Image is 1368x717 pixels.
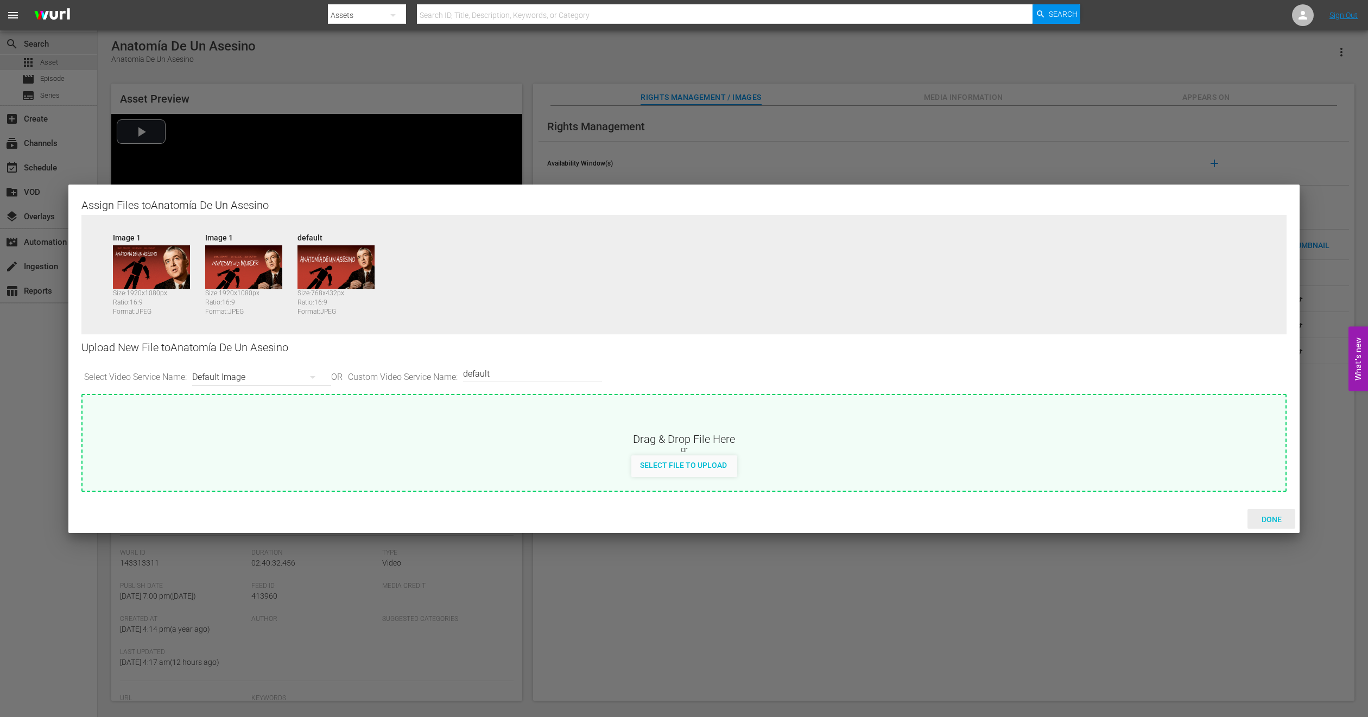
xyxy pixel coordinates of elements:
button: Search [1033,4,1080,24]
span: Select File to Upload [631,461,736,469]
span: OR [328,371,345,384]
span: Done [1253,515,1290,524]
img: ans4CAIJ8jUAAAAAAAAAAAAAAAAAAAAAAAAgQb4GAAAAAAAAAAAAAAAAAAAAAAAAJMjXAAAAAAAAAAAAAAAAAAAAAAAAgAT5G... [26,3,78,28]
div: Image 1 [205,232,292,240]
img: 143313311-default_v1.jpg [297,245,375,289]
div: Size: 1920 x 1080 px Ratio: 16:9 Format: JPEG [113,289,200,312]
div: default [297,232,384,240]
button: Done [1247,509,1295,529]
a: Sign Out [1329,11,1358,20]
div: Size: 1920 x 1080 px Ratio: 16:9 Format: JPEG [205,289,292,312]
span: Custom Video Service Name: [345,371,460,384]
button: Select File to Upload [631,455,736,475]
div: Default Image [192,362,326,392]
div: Image 1 [113,232,200,240]
div: Size: 768 x 432 px Ratio: 16:9 Format: JPEG [297,289,384,312]
div: or [83,445,1285,455]
button: Open Feedback Widget [1348,326,1368,391]
span: Select Video Service Name: [81,371,189,384]
span: menu [7,9,20,22]
div: Drag & Drop File Here [83,432,1285,445]
img: Anatomy%20of%20a%20murder.jpg [205,245,282,289]
img: 143313311-Image-1_v1.jpg [113,245,190,289]
div: Upload New File to Anatomía De Un Asesino [81,334,1287,361]
span: Search [1049,4,1078,24]
div: Assign Files to Anatomía De Un Asesino [81,198,1287,211]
